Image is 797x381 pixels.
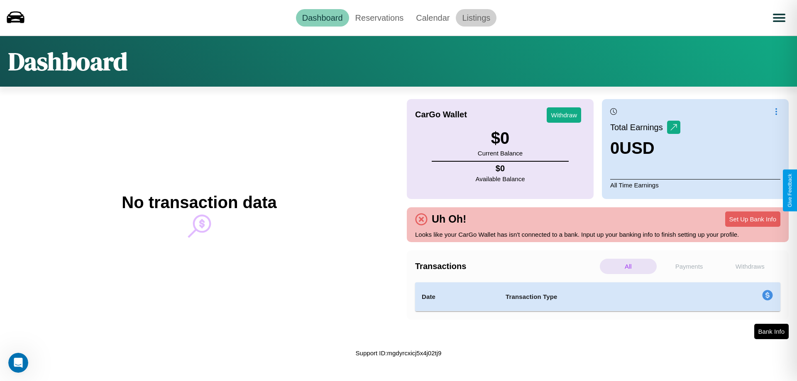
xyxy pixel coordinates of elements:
p: All [600,259,657,274]
h3: 0 USD [610,139,680,158]
p: All Time Earnings [610,179,780,191]
p: Current Balance [478,148,523,159]
a: Reservations [349,9,410,27]
p: Total Earnings [610,120,667,135]
p: Payments [661,259,718,274]
h4: Transactions [415,262,598,271]
a: Dashboard [296,9,349,27]
h4: Transaction Type [506,292,694,302]
h1: Dashboard [8,44,127,78]
h4: $ 0 [476,164,525,173]
button: Bank Info [754,324,789,339]
button: Open menu [768,6,791,29]
iframe: Intercom live chat [8,353,28,373]
a: Listings [456,9,496,27]
div: Give Feedback [787,174,793,207]
p: Looks like your CarGo Wallet has isn't connected to a bank. Input up your banking info to finish ... [415,229,780,240]
h3: $ 0 [478,129,523,148]
button: Withdraw [547,107,581,123]
h4: CarGo Wallet [415,110,467,119]
button: Set Up Bank Info [725,211,780,227]
p: Available Balance [476,173,525,184]
a: Calendar [410,9,456,27]
p: Support ID: mgdyrcxicj5x4j02tj9 [356,347,442,359]
table: simple table [415,282,780,311]
h4: Uh Oh! [428,213,470,225]
h4: Date [422,292,492,302]
h2: No transaction data [122,193,276,212]
p: Withdraws [721,259,778,274]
